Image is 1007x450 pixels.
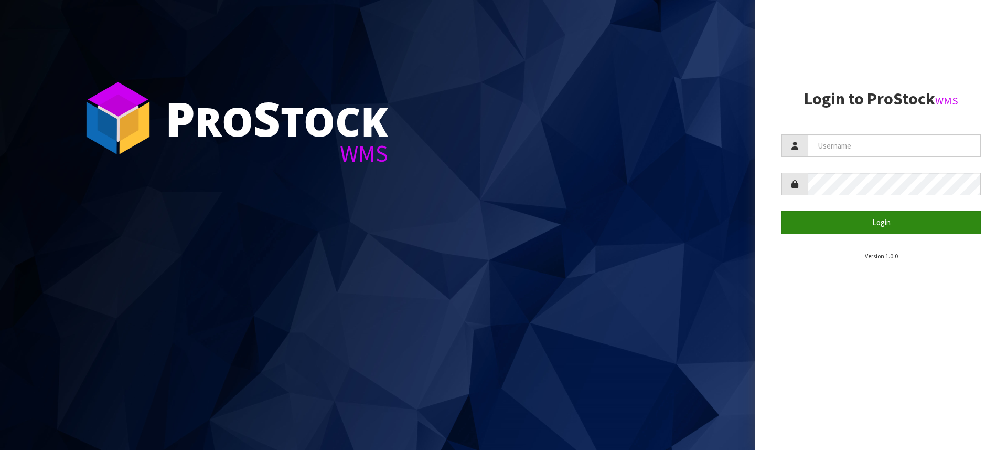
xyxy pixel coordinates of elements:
input: Username [808,134,981,157]
div: WMS [165,142,388,165]
div: ro tock [165,95,388,142]
span: P [165,86,195,150]
h2: Login to ProStock [781,90,981,108]
span: S [253,86,281,150]
small: Version 1.0.0 [865,252,898,260]
small: WMS [935,94,958,108]
button: Login [781,211,981,234]
img: ProStock Cube [79,79,157,158]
